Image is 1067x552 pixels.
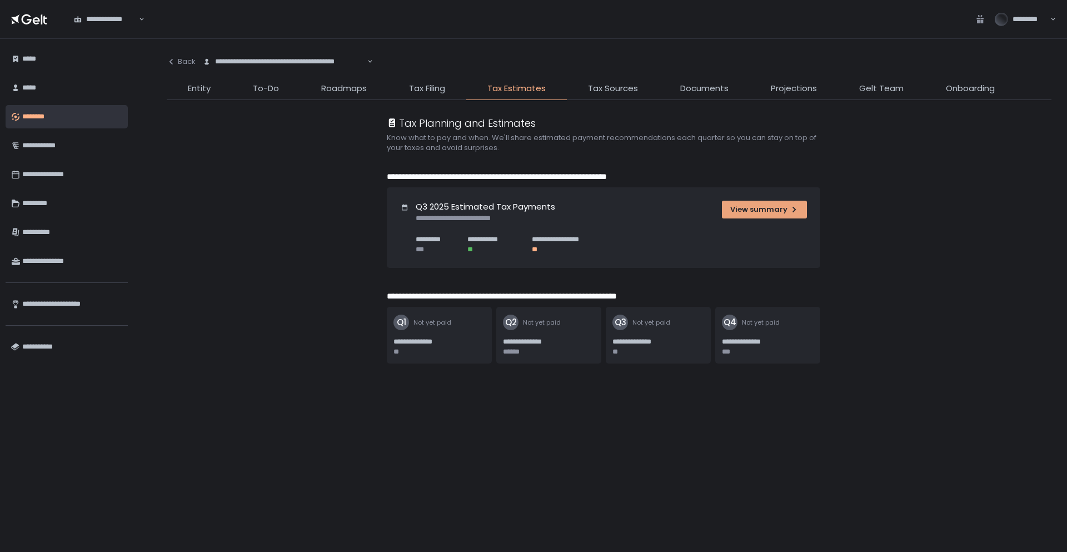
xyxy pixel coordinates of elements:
[387,116,536,131] div: Tax Planning and Estimates
[387,133,831,153] h2: Know what to pay and when. We'll share estimated payment recommendations each quarter so you can ...
[730,205,799,215] div: View summary
[253,82,279,95] span: To-Do
[397,316,406,328] text: Q1
[487,82,546,95] span: Tax Estimates
[722,201,807,218] button: View summary
[67,8,144,31] div: Search for option
[137,14,138,25] input: Search for option
[946,82,995,95] span: Onboarding
[167,57,196,67] div: Back
[632,319,670,327] span: Not yet paid
[196,50,373,73] div: Search for option
[321,82,367,95] span: Roadmaps
[409,82,445,95] span: Tax Filing
[742,319,780,327] span: Not yet paid
[771,82,817,95] span: Projections
[680,82,729,95] span: Documents
[188,82,211,95] span: Entity
[505,316,517,328] text: Q2
[523,319,561,327] span: Not yet paid
[724,316,736,328] text: Q4
[416,201,555,213] h1: Q3 2025 Estimated Tax Payments
[413,319,451,327] span: Not yet paid
[167,50,196,73] button: Back
[588,82,638,95] span: Tax Sources
[859,82,904,95] span: Gelt Team
[615,316,626,328] text: Q3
